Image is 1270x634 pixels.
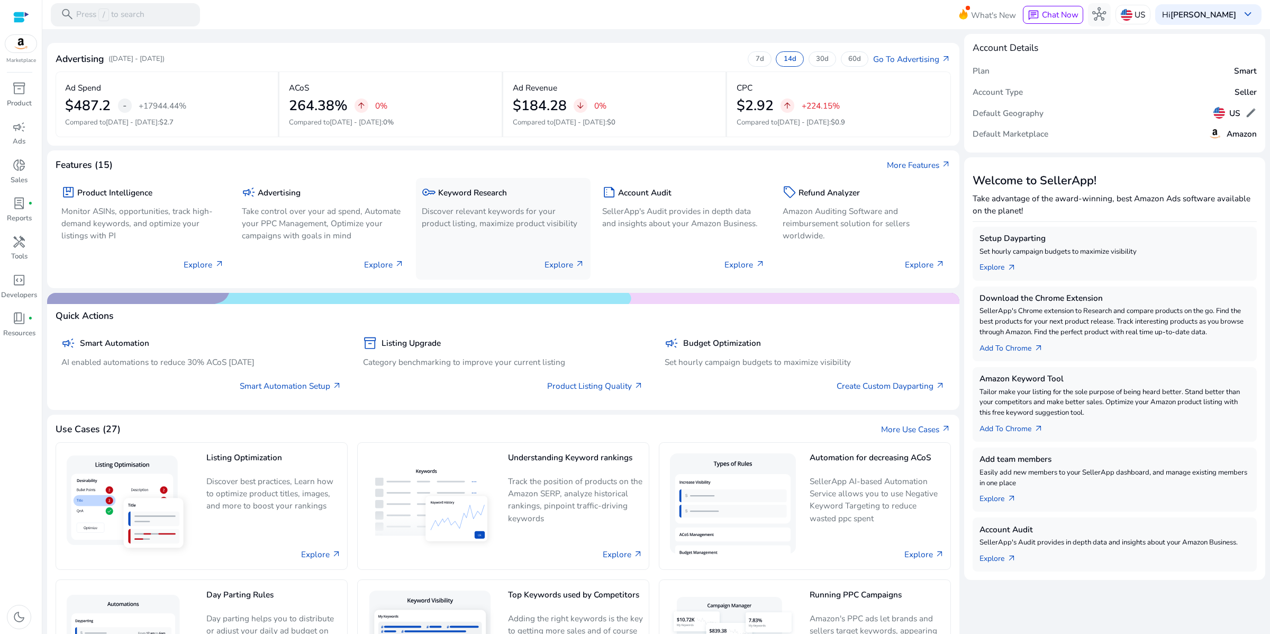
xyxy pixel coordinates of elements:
[936,260,945,269] span: arrow_outward
[941,160,951,169] span: arrow_outward
[382,338,441,348] h5: Listing Upgrade
[364,460,498,553] img: Understanding Keyword rankings
[12,82,26,95] span: inventory_2
[607,118,615,127] span: $0
[575,260,585,269] span: arrow_outward
[1135,5,1145,24] p: US
[973,42,1038,53] h4: Account Details
[737,82,752,94] p: CPC
[364,258,404,271] p: Explore
[375,102,387,110] p: 0%
[979,247,1250,257] p: Set hourly campaign budgets to maximize visibility
[65,97,111,114] h2: $487.2
[547,380,643,392] a: Product Listing Quality
[1007,494,1017,504] span: arrow_outward
[289,82,309,94] p: ACoS
[973,66,990,76] h5: Plan
[979,293,1250,303] h5: Download the Chrome Extension
[979,257,1026,274] a: Explorearrow_outward
[783,185,796,199] span: sell
[508,475,643,524] p: Track the position of products on the Amazon SERP, analyze historical rankings, pinpoint traffic-...
[1241,7,1255,21] span: keyboard_arrow_down
[783,205,946,242] p: Amazon Auditing Software and reimbursement solution for sellers worldwide.
[12,610,26,624] span: dark_mode
[979,234,1250,243] h5: Setup Dayparting
[1121,9,1132,21] img: us.svg
[11,175,28,186] p: Sales
[603,548,643,560] a: Explore
[56,53,104,65] h4: Advertising
[665,336,678,350] span: campaign
[206,453,341,471] h5: Listing Optimization
[61,356,342,368] p: AI enabled automations to reduce 30% ACoS [DATE]
[1034,424,1044,434] span: arrow_outward
[332,550,341,559] span: arrow_outward
[979,538,1250,548] p: SellerApp's Audit provides in depth data and insights about your Amazon Business.
[60,7,74,21] span: search
[5,35,37,52] img: amazon.svg
[783,101,792,111] span: arrow_upward
[206,475,341,520] p: Discover best practices, Learn how to optimize product titles, images, and more to boost your ran...
[363,336,377,350] span: inventory_2
[12,120,26,134] span: campaign
[1245,107,1257,119] span: edit
[206,590,341,609] h5: Day Parting Rules
[12,197,26,210] span: lab_profile
[594,102,606,110] p: 0%
[422,205,585,229] p: Discover relevant keywords for your product listing, maximize product visibility
[973,129,1048,139] h5: Default Marketplace
[935,550,945,559] span: arrow_outward
[873,53,951,65] a: Go To Advertisingarrow_outward
[941,424,951,434] span: arrow_outward
[973,192,1257,217] p: Take advantage of the award-winning, best Amazon Ads software available on the planet!
[61,205,224,242] p: Monitor ASINs, opportunities, track high-demand keywords, and optimize your listings with PI
[1034,344,1044,353] span: arrow_outward
[56,159,113,171] h4: Features (15)
[979,374,1250,383] h5: Amazon Keyword Tool
[973,174,1257,187] h3: Welcome to SellerApp!
[383,118,394,127] span: 0%
[56,310,114,322] h4: Quick Actions
[576,101,585,111] span: arrow_downward
[941,55,951,64] span: arrow_outward
[215,260,224,269] span: arrow_outward
[98,8,108,21] span: /
[737,97,774,114] h2: $2.92
[979,387,1250,418] p: Tailor make your listing for the sole purpose of being heard better. Stand better than your compe...
[554,118,605,127] span: [DATE] - [DATE]
[837,380,945,392] a: Create Custom Dayparting
[936,381,945,391] span: arrow_outward
[887,159,951,171] a: More Featuresarrow_outward
[979,306,1250,337] p: SellerApp's Chrome extension to Research and compare products on the go. Find the best products f...
[810,453,945,471] h5: Automation for decreasing ACoS
[289,97,348,114] h2: 264.38%
[1023,6,1083,24] button: chatChat Now
[1092,7,1106,21] span: hub
[724,258,765,271] p: Explore
[979,418,1053,435] a: Add To Chrome
[810,590,945,609] h5: Running PPC Campaigns
[12,273,26,287] span: code_blocks
[905,258,945,271] p: Explore
[159,118,174,127] span: $2.7
[258,188,301,198] h5: Advertising
[602,185,616,199] span: summarize
[139,102,186,110] p: +17944.44%
[756,55,764,64] p: 7d
[513,82,557,94] p: Ad Revenue
[13,137,25,147] p: Ads
[1208,127,1222,140] img: amazon.svg
[65,118,268,128] p: Compared to :
[330,118,382,127] span: [DATE] - [DATE]
[1028,10,1039,21] span: chat
[1162,11,1236,19] p: Hi
[848,55,861,64] p: 60d
[1229,109,1240,118] h5: US
[1007,554,1017,564] span: arrow_outward
[242,185,256,199] span: campaign
[799,188,860,198] h5: Refund Analyzer
[979,548,1026,565] a: Explorearrow_outward
[683,338,761,348] h5: Budget Optimization
[28,316,33,321] span: fiber_manual_record
[12,158,26,172] span: donut_small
